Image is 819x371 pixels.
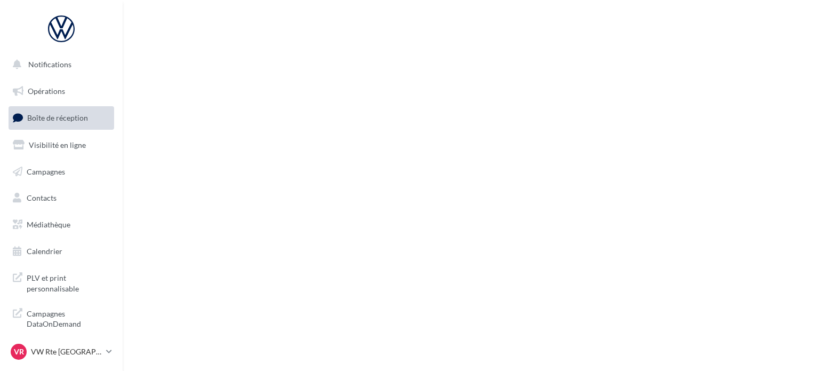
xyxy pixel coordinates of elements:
span: Campagnes DataOnDemand [27,306,110,329]
a: Calendrier [6,240,116,263]
button: Notifications [6,53,112,76]
span: Médiathèque [27,220,70,229]
a: Visibilité en ligne [6,134,116,156]
p: VW Rte [GEOGRAPHIC_DATA] [31,346,102,357]
span: Visibilité en ligne [29,140,86,149]
span: Opérations [28,86,65,96]
span: Notifications [28,60,71,69]
span: PLV et print personnalisable [27,271,110,294]
a: Boîte de réception [6,106,116,129]
span: Calendrier [27,247,62,256]
a: Contacts [6,187,116,209]
a: Campagnes [6,161,116,183]
span: VR [14,346,24,357]
span: Contacts [27,193,57,202]
a: Opérations [6,80,116,102]
a: Campagnes DataOnDemand [6,302,116,334]
span: Boîte de réception [27,113,88,122]
a: PLV et print personnalisable [6,266,116,298]
a: VR VW Rte [GEOGRAPHIC_DATA] [9,342,114,362]
span: Campagnes [27,167,65,176]
a: Médiathèque [6,214,116,236]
